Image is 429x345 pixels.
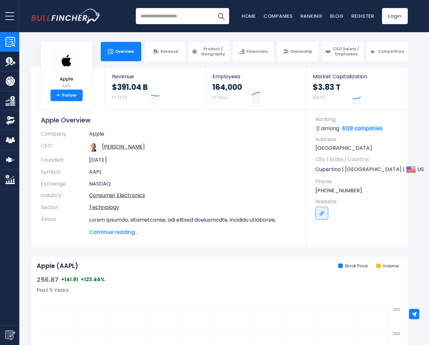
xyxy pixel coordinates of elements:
li: Volume [376,264,399,269]
a: Revenue [145,42,186,61]
td: Apple [89,131,297,140]
strong: $391.04 B [112,82,148,92]
span: Ranking: [315,116,401,123]
a: Revenue $391.04 B FY 2024 [106,68,206,109]
span: Revenue [112,73,199,80]
th: Symbol: [41,166,89,178]
a: [PHONE_NUMBER] [315,187,362,194]
p: Cupertino | [GEOGRAPHIC_DATA] | US [315,165,401,174]
small: AAPL [55,83,78,89]
a: Blog [330,13,344,19]
strong: + [57,92,60,98]
strong: 164,000 [212,82,242,92]
span: Market Capitalization [313,73,400,80]
a: 2 [315,126,320,132]
span: Phone: [315,178,401,185]
span: Employees [212,73,300,80]
a: Financials [233,42,274,61]
span: Address: [315,136,401,143]
span: Apple [55,76,78,82]
a: CEO Salary / Employees [322,42,363,61]
a: +Follow [51,90,83,101]
a: Consumer Electronics [89,192,145,199]
span: Continue reading... [89,228,297,236]
a: 4128 companies [341,126,384,132]
td: NASDAQ [89,178,297,190]
th: Exchange: [41,178,89,190]
th: Industry: [41,190,89,202]
span: Revenue [161,49,178,54]
a: Register [351,13,374,19]
span: Competitors [378,49,404,54]
a: ceo [102,143,145,150]
a: Competitors [367,42,408,61]
a: Market Capitalization $3.83 T [DATE] [306,68,407,109]
span: +123.44% [81,276,105,283]
th: Company: [41,131,89,140]
a: Employees 164,000 FY 2024 [206,68,306,109]
th: Sector: [41,202,89,214]
text: 250 [392,331,400,336]
h1: Apple Overview [41,116,297,124]
small: FY 2024 [212,95,228,100]
th: CEO: [41,140,89,154]
li: Stock Price [338,264,368,269]
span: Financials [247,49,268,54]
h2: Apple (AAPL) [37,262,78,270]
a: Overview [101,42,142,61]
span: 256.87 [37,275,59,284]
a: Companies [264,13,293,19]
span: Ownership [291,49,312,54]
a: Ownership [277,42,318,61]
th: About [41,214,89,236]
span: Website: [315,198,401,205]
strong: $3.83 T [313,82,340,92]
text: 300 [392,307,400,312]
span: City | State | Country: [315,156,401,163]
button: Search [213,8,229,24]
a: Apple AAPL [55,50,78,90]
span: CEO Salary / Employees [332,46,360,56]
a: Product / Geography [189,42,230,61]
a: Go to link [315,207,328,220]
th: Founded: [41,154,89,166]
span: Product / Geography [199,46,227,56]
span: Overview [115,49,134,54]
p: among [315,125,401,132]
td: [DATE] [89,154,297,166]
img: tim-cook.jpg [89,143,98,152]
span: +141.91 [61,276,78,283]
a: Technology [89,204,119,211]
p: [GEOGRAPHIC_DATA] [315,145,401,152]
span: Past 5 Years [37,286,69,294]
a: Go to homepage [31,9,100,24]
img: Ownership [5,116,15,125]
img: Bullfincher logo [31,9,101,24]
a: Login [382,8,408,24]
small: [DATE] [313,95,325,100]
a: Ranking [301,13,322,19]
small: FY 2024 [112,95,127,100]
td: AAPL [89,166,297,178]
a: Home [242,13,256,19]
